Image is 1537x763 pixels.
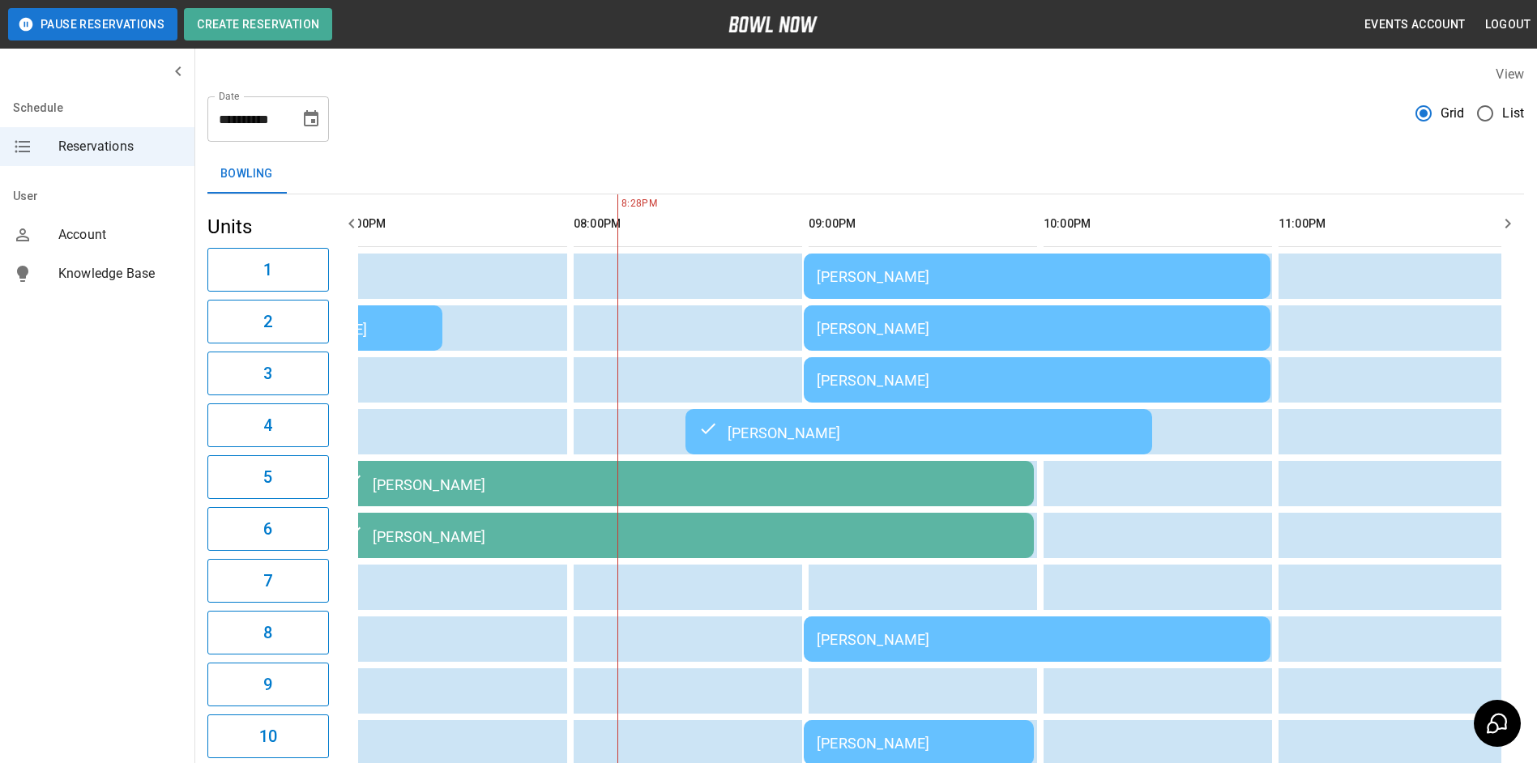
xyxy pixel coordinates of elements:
th: 09:00PM [809,201,1037,247]
th: 10:00PM [1044,201,1272,247]
div: [PERSON_NAME] [344,474,1021,493]
button: Events Account [1358,10,1472,40]
th: 08:00PM [574,201,802,247]
h6: 9 [263,671,272,697]
h6: 7 [263,568,272,594]
button: 7 [207,559,329,603]
span: Knowledge Base [58,264,181,283]
div: [PERSON_NAME] [817,735,1021,752]
div: [PERSON_NAME] [817,268,1257,285]
th: 11:00PM [1279,201,1507,247]
button: 9 [207,663,329,706]
span: Account [58,225,181,245]
span: 8:28PM [617,196,621,212]
h6: 8 [263,620,272,646]
button: Create Reservation [184,8,332,40]
h6: 6 [263,516,272,542]
button: 8 [207,611,329,654]
span: List [1502,104,1524,123]
h5: Units [207,214,329,240]
div: [PERSON_NAME] [344,526,1021,545]
button: 5 [207,455,329,499]
h6: 4 [263,412,272,438]
button: 4 [207,403,329,447]
span: Reservations [58,137,181,156]
div: [PERSON_NAME] [698,422,1139,441]
button: 3 [207,352,329,395]
button: Choose date, selected date is Aug 30, 2025 [295,103,327,135]
button: 1 [207,248,329,292]
label: View [1496,66,1524,82]
button: 10 [207,714,329,758]
h6: 2 [263,309,272,335]
div: [PERSON_NAME] [817,631,1257,648]
div: [PERSON_NAME] [817,320,1257,337]
button: Pause Reservations [8,8,177,40]
h6: 1 [263,257,272,283]
button: 2 [207,300,329,343]
button: Logout [1479,10,1537,40]
button: 6 [207,507,329,551]
div: [PERSON_NAME] [817,372,1257,389]
h6: 5 [263,464,272,490]
span: Grid [1441,104,1465,123]
img: logo [728,16,818,32]
h6: 10 [259,723,277,749]
button: Bowling [207,155,286,194]
div: inventory tabs [207,155,1524,194]
h6: 3 [263,360,272,386]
